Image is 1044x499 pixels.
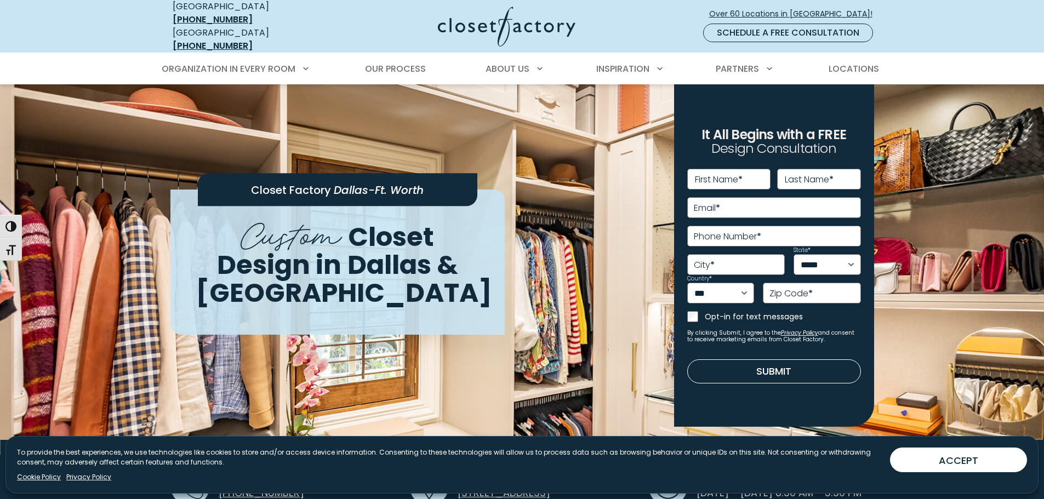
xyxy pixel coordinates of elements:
[66,472,111,482] a: Privacy Policy
[716,62,759,75] span: Partners
[703,24,873,42] a: Schedule a Free Consultation
[829,62,879,75] span: Locations
[794,248,811,253] label: State
[17,448,881,467] p: To provide the best experiences, we use technologies like cookies to store and/or access device i...
[596,62,649,75] span: Inspiration
[173,39,253,52] a: [PHONE_NUMBER]
[438,7,575,47] img: Closet Factory Logo
[687,359,861,383] button: Submit
[709,4,882,24] a: Over 60 Locations in [GEOGRAPHIC_DATA]!
[711,140,836,158] span: Design Consultation
[17,472,61,482] a: Cookie Policy
[785,175,834,184] label: Last Name
[890,448,1027,472] button: ACCEPT
[365,62,426,75] span: Our Process
[694,204,720,213] label: Email
[154,54,891,84] nav: Primary Menu
[173,26,332,53] div: [GEOGRAPHIC_DATA]
[694,261,715,269] label: City
[705,311,861,322] label: Opt-in for text messages
[196,246,492,311] span: Dallas & [GEOGRAPHIC_DATA]
[217,219,435,283] span: Closet Design in
[709,8,881,20] span: Over 60 Locations in [GEOGRAPHIC_DATA]!
[694,232,761,241] label: Phone Number
[173,13,253,26] a: [PHONE_NUMBER]
[769,289,813,298] label: Zip Code
[695,175,743,184] label: First Name
[251,182,331,198] span: Closet Factory
[781,329,818,337] a: Privacy Policy
[687,276,712,282] label: Country
[687,330,861,343] small: By clicking Submit, I agree to the and consent to receive marketing emails from Closet Factory.
[241,207,342,257] span: Custom
[162,62,295,75] span: Organization in Every Room
[334,182,424,198] span: Dallas-Ft. Worth
[701,125,846,144] span: It All Begins with a FREE
[486,62,529,75] span: About Us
